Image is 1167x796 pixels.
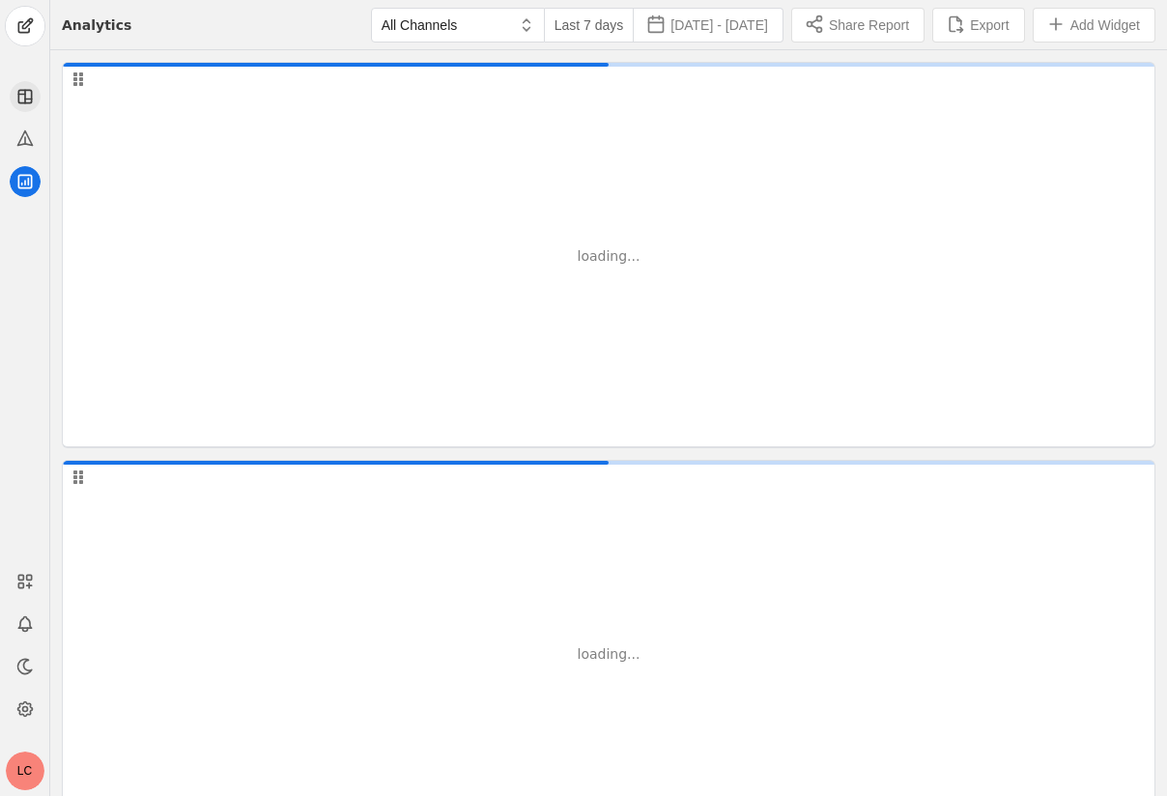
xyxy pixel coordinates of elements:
span: Share Report [829,15,909,35]
button: Export [932,8,1024,43]
span: Last 7 days [555,15,624,35]
button: LC [6,752,44,790]
button: Last 7 days [545,8,635,43]
span: [DATE] - [DATE] [670,15,768,35]
button: Add Widget [1033,8,1155,43]
div: loading... [63,63,1154,449]
div: Analytics [62,15,131,35]
span: Export [970,15,1009,35]
span: All Channels [382,17,458,33]
span: Add Widget [1070,15,1140,35]
button: Share Report [791,8,925,43]
button: [DATE] - [DATE] [634,8,783,43]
